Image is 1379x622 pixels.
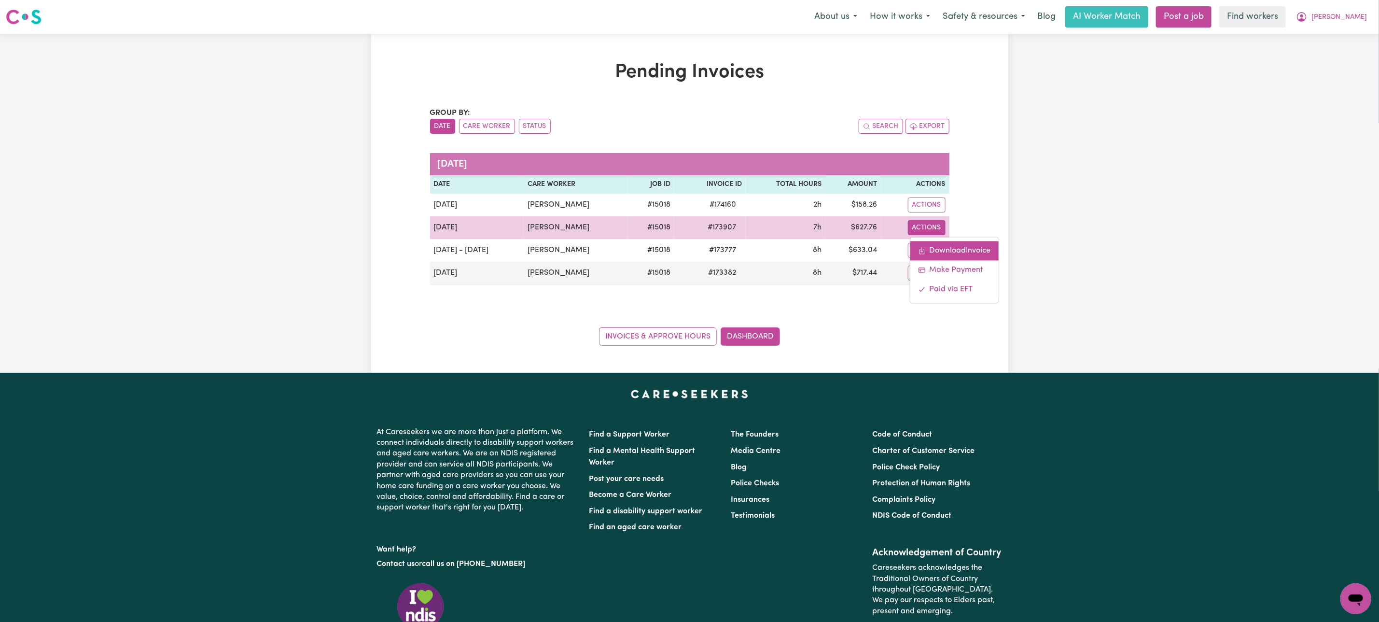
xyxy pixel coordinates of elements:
[808,7,864,27] button: About us
[628,194,674,216] td: # 15018
[702,267,742,279] span: # 173382
[589,475,664,483] a: Post your care needs
[908,243,946,258] button: Actions
[377,540,578,555] p: Want help?
[1311,12,1367,23] span: [PERSON_NAME]
[377,423,578,517] p: At Careseekers we are more than just a platform. We connect individuals directly to disability su...
[825,262,881,285] td: $ 717.44
[1031,6,1061,28] a: Blog
[430,61,949,84] h1: Pending Invoices
[813,269,822,277] span: 8 hours
[430,262,524,285] td: [DATE]
[731,496,769,504] a: Insurances
[910,280,999,299] a: Mark invoice #173907 as paid via EFT
[589,508,703,515] a: Find a disability support worker
[825,239,881,262] td: $ 633.04
[6,6,42,28] a: Careseekers logo
[589,523,682,531] a: Find an aged care worker
[872,480,970,487] a: Protection of Human Rights
[422,560,526,568] a: call us on [PHONE_NUMBER]
[908,266,946,281] button: Actions
[910,260,999,280] a: Make Payment
[704,199,742,211] span: # 174160
[936,7,1031,27] button: Safety & resources
[628,175,674,194] th: Job ID
[908,198,946,212] button: Actions
[589,491,672,499] a: Become a Care Worker
[628,262,674,285] td: # 15018
[430,153,949,175] caption: [DATE]
[430,194,524,216] td: [DATE]
[872,496,935,504] a: Complaints Policy
[459,119,515,134] button: sort invoices by care worker
[430,239,524,262] td: [DATE] - [DATE]
[872,547,1002,559] h2: Acknowledgement of Country
[813,224,822,231] span: 7 hours
[872,431,932,438] a: Code of Conduct
[430,119,455,134] button: sort invoices by date
[702,222,742,233] span: # 173907
[377,555,578,573] p: or
[524,194,628,216] td: [PERSON_NAME]
[1219,6,1286,28] a: Find workers
[524,239,628,262] td: [PERSON_NAME]
[910,241,999,260] a: Download invoice #173907
[519,119,551,134] button: sort invoices by paid status
[825,175,881,194] th: Amount
[377,560,415,568] a: Contact us
[731,512,775,520] a: Testimonials
[628,239,674,262] td: # 15018
[731,431,779,438] a: The Founders
[628,216,674,239] td: # 15018
[1156,6,1212,28] a: Post a job
[872,559,1002,621] p: Careseekers acknowledges the Traditional Owners of Country throughout [GEOGRAPHIC_DATA]. We pay o...
[910,237,999,303] div: Actions
[524,216,628,239] td: [PERSON_NAME]
[1065,6,1148,28] a: AI Worker Match
[703,244,742,256] span: # 173777
[430,175,524,194] th: Date
[731,480,779,487] a: Police Checks
[746,175,825,194] th: Total Hours
[881,175,949,194] th: Actions
[721,327,780,346] a: Dashboard
[825,194,881,216] td: $ 158.26
[599,327,717,346] a: Invoices & Approve Hours
[872,447,975,455] a: Charter of Customer Service
[859,119,903,134] button: Search
[872,464,940,471] a: Police Check Policy
[524,175,628,194] th: Care Worker
[731,464,747,471] a: Blog
[589,447,696,466] a: Find a Mental Health Support Worker
[813,201,822,209] span: 2 hours
[589,431,670,438] a: Find a Support Worker
[524,262,628,285] td: [PERSON_NAME]
[430,109,471,117] span: Group by:
[674,175,746,194] th: Invoice ID
[872,512,951,520] a: NDIS Code of Conduct
[1340,583,1371,614] iframe: Button to launch messaging window, conversation in progress
[631,390,748,398] a: Careseekers home page
[908,220,946,235] button: Actions
[864,7,936,27] button: How it works
[813,246,822,254] span: 8 hours
[825,216,881,239] td: $ 627.76
[905,119,949,134] button: Export
[1290,7,1373,27] button: My Account
[6,8,42,26] img: Careseekers logo
[430,216,524,239] td: [DATE]
[731,447,780,455] a: Media Centre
